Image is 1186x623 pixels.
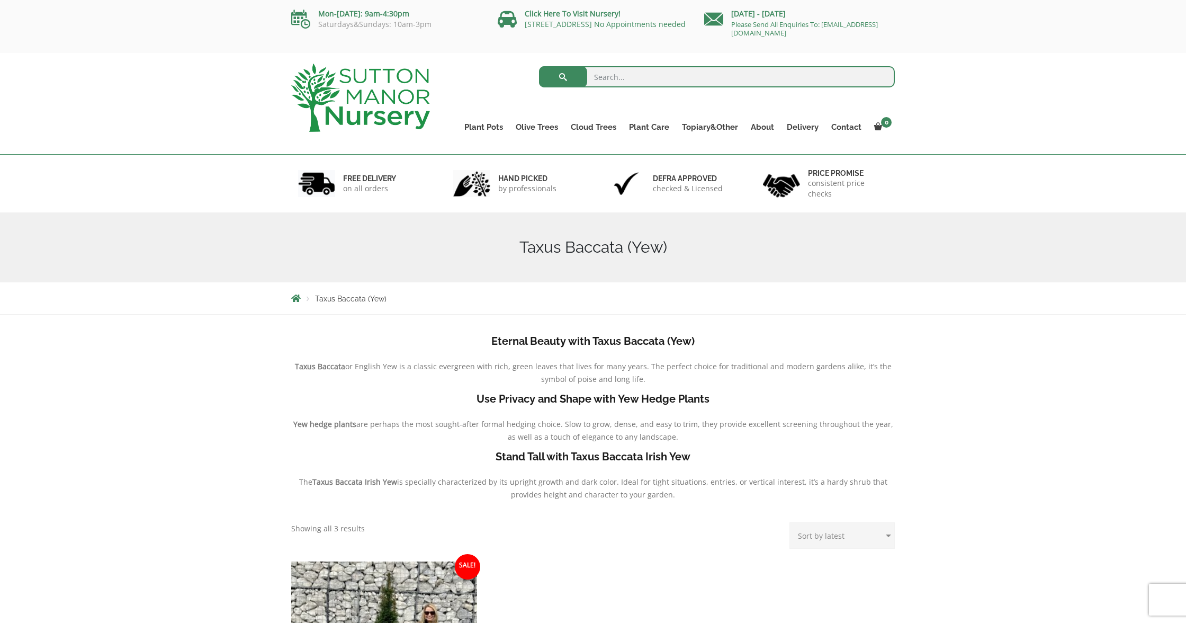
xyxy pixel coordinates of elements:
[496,450,690,463] b: Stand Tall with Taxus Baccata Irish Yew
[291,238,895,257] h1: Taxus Baccata (Yew)
[653,183,723,194] p: checked & Licensed
[704,7,895,20] p: [DATE] - [DATE]
[731,20,878,38] a: Please Send All Enquiries To: [EMAIL_ADDRESS][DOMAIN_NAME]
[780,120,825,135] a: Delivery
[293,419,356,429] b: Yew hedge plants
[477,393,709,405] b: Use Privacy and Shape with Yew Hedge Plants
[343,183,396,194] p: on all orders
[345,361,892,384] span: or English Yew is a classic evergreen with rich, green leaves that lives for many years. The perf...
[295,361,345,371] b: Taxus Baccata
[458,120,509,135] a: Plant Pots
[525,19,686,29] a: [STREET_ADDRESS] No Appointments needed
[298,170,335,197] img: 1.jpg
[808,178,888,199] p: consistent price checks
[491,335,695,348] b: Eternal Beauty with Taxus Baccata (Yew)
[397,477,887,500] span: is specially characterized by its upright growth and dark color. Ideal for tight situations, entr...
[453,170,490,197] img: 2.jpg
[312,477,397,487] b: Taxus Baccata Irish Yew
[608,170,645,197] img: 3.jpg
[868,120,895,135] a: 0
[291,64,430,132] img: logo
[825,120,868,135] a: Contact
[315,295,387,303] span: Taxus Baccata (Yew)
[299,477,312,487] span: The
[653,174,723,183] h6: Defra approved
[291,7,482,20] p: Mon-[DATE]: 9am-4:30pm
[539,66,895,87] input: Search...
[881,117,892,128] span: 0
[509,120,564,135] a: Olive Trees
[623,120,676,135] a: Plant Care
[291,20,482,29] p: Saturdays&Sundays: 10am-3pm
[744,120,780,135] a: About
[343,174,396,183] h6: FREE DELIVERY
[291,522,365,535] p: Showing all 3 results
[564,120,623,135] a: Cloud Trees
[676,120,744,135] a: Topiary&Other
[808,168,888,178] h6: Price promise
[498,174,556,183] h6: hand picked
[763,167,800,200] img: 4.jpg
[525,8,621,19] a: Click Here To Visit Nursery!
[789,522,895,549] select: Shop order
[455,554,480,580] span: Sale!
[356,419,893,442] span: are perhaps the most sought-after formal hedging choice. Slow to grow, dense, and easy to trim, t...
[291,294,895,302] nav: Breadcrumbs
[498,183,556,194] p: by professionals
